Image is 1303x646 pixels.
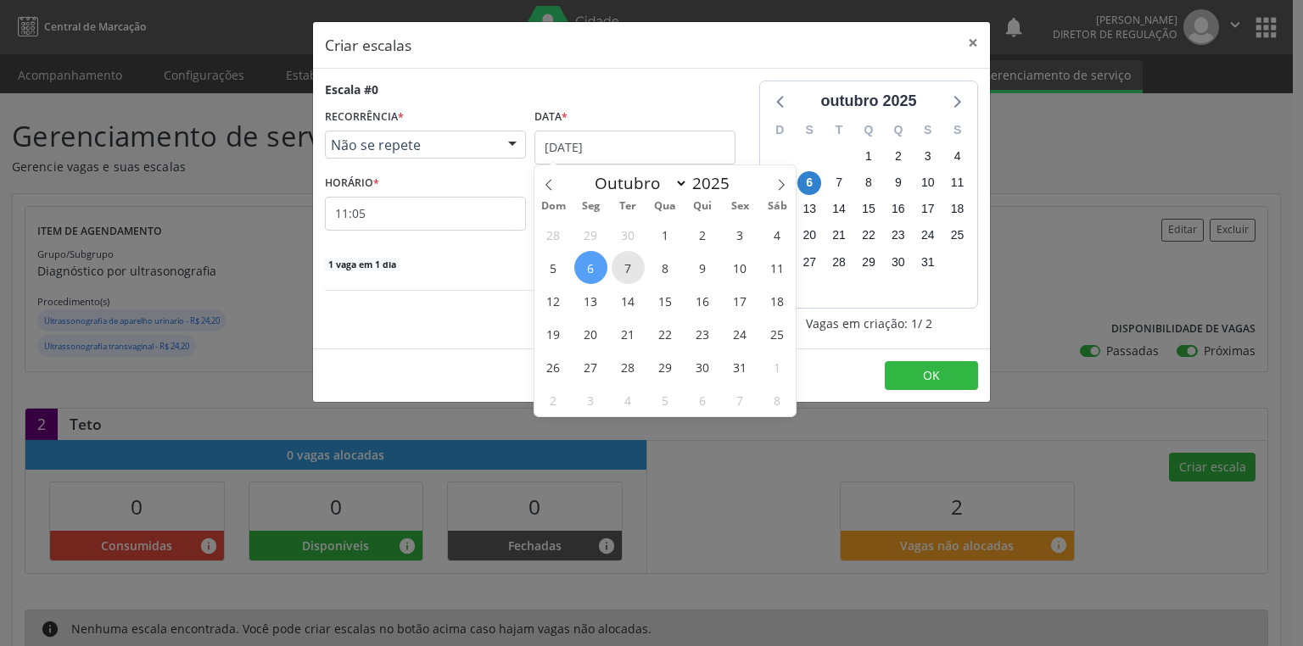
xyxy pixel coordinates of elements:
span: segunda-feira, 27 de outubro de 2025 [797,250,821,274]
span: sábado, 18 de outubro de 2025 [946,198,970,221]
span: quarta-feira, 1 de outubro de 2025 [857,144,881,168]
span: quinta-feira, 2 de outubro de 2025 [886,144,910,168]
span: Outubro 21, 2025 [612,317,645,350]
span: Outubro 23, 2025 [686,317,719,350]
span: Setembro 28, 2025 [537,218,570,251]
span: Outubro 29, 2025 [649,350,682,383]
label: RECORRÊNCIA [325,104,404,131]
span: quinta-feira, 9 de outubro de 2025 [886,171,910,195]
span: Outubro 8, 2025 [649,251,682,284]
span: segunda-feira, 6 de outubro de 2025 [797,171,821,195]
span: Outubro 6, 2025 [574,251,607,284]
span: Outubro 20, 2025 [574,317,607,350]
span: Outubro 15, 2025 [649,284,682,317]
span: Novembro 5, 2025 [649,383,682,416]
span: Outubro 5, 2025 [537,251,570,284]
span: / 2 [918,315,932,332]
span: quarta-feira, 8 de outubro de 2025 [857,171,881,195]
span: Outubro 12, 2025 [537,284,570,317]
div: S [942,117,972,143]
span: Qua [646,201,684,212]
button: OK [885,361,978,390]
span: terça-feira, 28 de outubro de 2025 [827,250,851,274]
span: sábado, 4 de outubro de 2025 [946,144,970,168]
span: Dom [534,201,572,212]
span: Outubro 11, 2025 [760,251,793,284]
div: Q [854,117,884,143]
span: Outubro 30, 2025 [686,350,719,383]
span: terça-feira, 7 de outubro de 2025 [827,171,851,195]
span: Novembro 1, 2025 [760,350,793,383]
div: S [795,117,825,143]
span: Qui [684,201,721,212]
span: Outubro 14, 2025 [612,284,645,317]
span: segunda-feira, 13 de outubro de 2025 [797,198,821,221]
span: quinta-feira, 16 de outubro de 2025 [886,198,910,221]
label: HORÁRIO [325,170,379,197]
span: Novembro 8, 2025 [760,383,793,416]
span: Outubro 13, 2025 [574,284,607,317]
input: Year [688,172,744,194]
span: sábado, 11 de outubro de 2025 [946,171,970,195]
span: Outubro 31, 2025 [724,350,757,383]
div: Vagas em criação: 1 [759,315,978,332]
input: 00:00 [325,197,526,231]
span: Outubro 26, 2025 [537,350,570,383]
span: Outubro 3, 2025 [724,218,757,251]
span: Seg [572,201,609,212]
span: Outubro 17, 2025 [724,284,757,317]
span: quinta-feira, 30 de outubro de 2025 [886,250,910,274]
span: Outubro 16, 2025 [686,284,719,317]
label: Data [534,104,568,131]
span: Novembro 2, 2025 [537,383,570,416]
div: outubro 2025 [814,90,923,113]
span: sexta-feira, 10 de outubro de 2025 [916,171,940,195]
span: Outubro 25, 2025 [760,317,793,350]
div: Escala #0 [325,81,378,98]
span: Outubro 19, 2025 [537,317,570,350]
span: Outubro 18, 2025 [760,284,793,317]
span: Outubro 9, 2025 [686,251,719,284]
span: Ter [609,201,646,212]
div: D [765,117,795,143]
span: Setembro 30, 2025 [612,218,645,251]
select: Month [586,171,688,195]
span: Outubro 7, 2025 [612,251,645,284]
span: Outubro 24, 2025 [724,317,757,350]
span: quarta-feira, 22 de outubro de 2025 [857,224,881,248]
span: Sáb [758,201,796,212]
span: terça-feira, 14 de outubro de 2025 [827,198,851,221]
span: Novembro 4, 2025 [612,383,645,416]
span: Outubro 1, 2025 [649,218,682,251]
span: sexta-feira, 17 de outubro de 2025 [916,198,940,221]
span: Outubro 4, 2025 [760,218,793,251]
span: Setembro 29, 2025 [574,218,607,251]
h5: Criar escalas [325,34,411,56]
div: S [913,117,942,143]
div: T [825,117,854,143]
span: sexta-feira, 24 de outubro de 2025 [916,224,940,248]
span: OK [923,367,940,383]
span: Outubro 22, 2025 [649,317,682,350]
span: Outubro 10, 2025 [724,251,757,284]
span: Outubro 2, 2025 [686,218,719,251]
span: terça-feira, 21 de outubro de 2025 [827,224,851,248]
span: quinta-feira, 23 de outubro de 2025 [886,224,910,248]
span: Outubro 27, 2025 [574,350,607,383]
span: segunda-feira, 20 de outubro de 2025 [797,224,821,248]
span: Sex [721,201,758,212]
span: Não se repete [331,136,491,153]
span: sábado, 25 de outubro de 2025 [946,224,970,248]
span: Novembro 7, 2025 [724,383,757,416]
div: Q [883,117,913,143]
span: sexta-feira, 31 de outubro de 2025 [916,250,940,274]
span: sexta-feira, 3 de outubro de 2025 [916,144,940,168]
span: 1 vaga em 1 dia [325,258,400,271]
span: Novembro 3, 2025 [574,383,607,416]
span: Novembro 6, 2025 [686,383,719,416]
span: quarta-feira, 15 de outubro de 2025 [857,198,881,221]
button: Close [956,22,990,64]
span: quarta-feira, 29 de outubro de 2025 [857,250,881,274]
span: Outubro 28, 2025 [612,350,645,383]
input: Selecione uma data [534,131,735,164]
